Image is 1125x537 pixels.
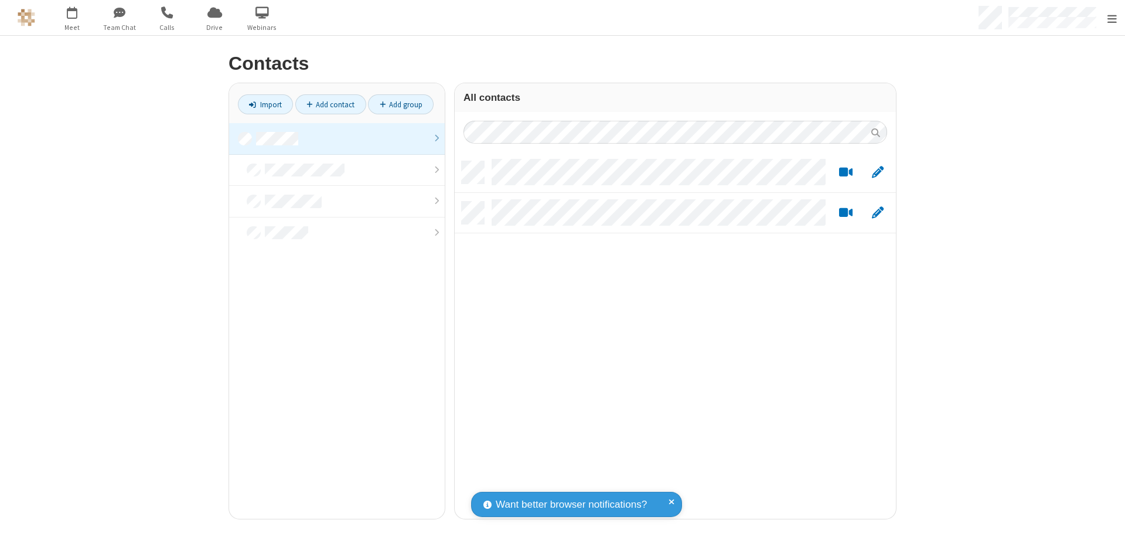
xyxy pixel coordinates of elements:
button: Edit [866,165,889,180]
a: Add group [368,94,434,114]
span: Webinars [240,22,284,33]
h2: Contacts [229,53,896,74]
span: Want better browser notifications? [496,497,647,512]
h3: All contacts [463,92,887,103]
div: grid [455,152,896,519]
img: QA Selenium DO NOT DELETE OR CHANGE [18,9,35,26]
button: Start a video meeting [834,206,857,220]
span: Meet [50,22,94,33]
a: Import [238,94,293,114]
button: Edit [866,206,889,220]
span: Calls [145,22,189,33]
span: Team Chat [98,22,142,33]
button: Start a video meeting [834,165,857,180]
span: Drive [193,22,237,33]
a: Add contact [295,94,366,114]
